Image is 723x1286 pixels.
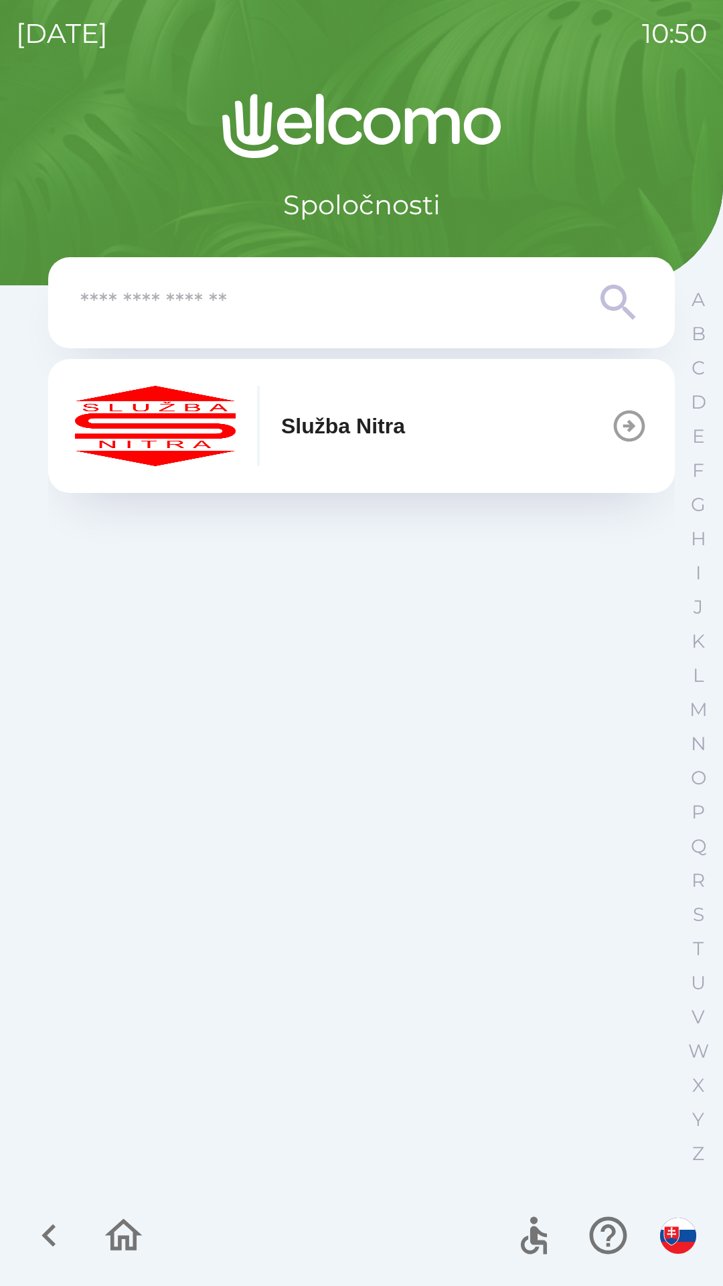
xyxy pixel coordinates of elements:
p: [DATE] [16,13,108,54]
button: S [681,898,715,932]
button: F [681,453,715,488]
button: L [681,658,715,693]
p: Z [692,1142,704,1165]
p: G [691,493,706,516]
p: M [690,698,708,721]
p: H [691,527,706,551]
p: F [692,459,704,482]
button: C [681,351,715,385]
button: R [681,863,715,898]
p: N [691,732,706,756]
button: J [681,590,715,624]
p: P [692,800,705,824]
img: sk flag [660,1218,696,1254]
p: Q [691,835,706,858]
button: H [681,522,715,556]
p: L [693,664,704,687]
p: V [692,1005,705,1029]
img: c55f63fc-e714-4e15-be12-dfeb3df5ea30.png [75,386,236,466]
p: X [692,1074,704,1097]
p: A [692,288,705,311]
p: 10:50 [642,13,707,54]
button: Z [681,1137,715,1171]
p: J [694,595,703,619]
button: E [681,419,715,453]
p: S [693,903,704,926]
p: K [692,630,705,653]
button: O [681,761,715,795]
button: M [681,693,715,727]
p: E [692,425,705,448]
button: T [681,932,715,966]
button: D [681,385,715,419]
p: D [691,390,706,414]
button: X [681,1068,715,1102]
button: K [681,624,715,658]
button: Q [681,829,715,863]
p: W [688,1040,709,1063]
p: B [692,322,706,346]
button: U [681,966,715,1000]
button: W [681,1034,715,1068]
p: Y [692,1108,704,1131]
p: Spoločnosti [283,185,440,225]
button: N [681,727,715,761]
p: U [691,971,706,995]
button: Služba Nitra [48,359,675,493]
button: P [681,795,715,829]
img: Logo [48,94,675,158]
p: O [691,766,706,790]
p: R [692,869,705,892]
button: B [681,317,715,351]
p: T [693,937,704,960]
p: Služba Nitra [281,410,405,442]
p: I [696,561,701,585]
button: Y [681,1102,715,1137]
button: A [681,283,715,317]
p: C [692,356,705,380]
button: I [681,556,715,590]
button: G [681,488,715,522]
button: V [681,1000,715,1034]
